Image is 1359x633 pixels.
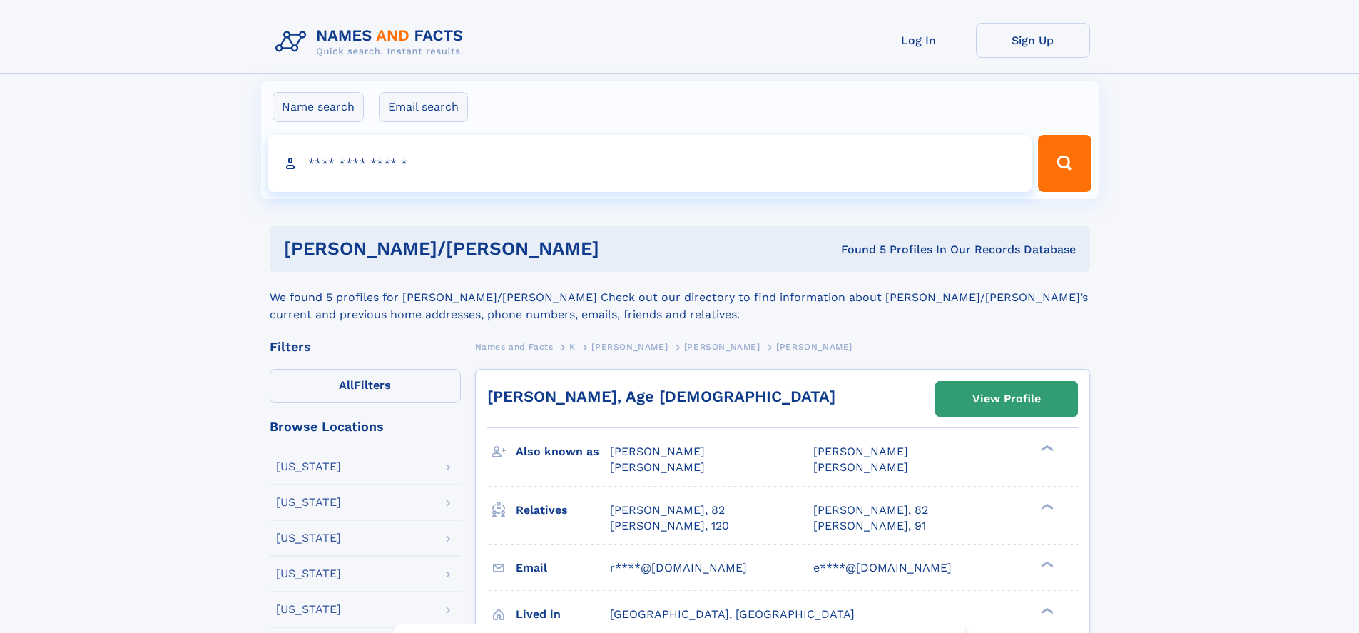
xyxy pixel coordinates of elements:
[1038,135,1091,192] button: Search Button
[610,460,705,474] span: [PERSON_NAME]
[516,556,610,580] h3: Email
[720,242,1076,258] div: Found 5 Profiles In Our Records Database
[862,23,976,58] a: Log In
[813,502,928,518] a: [PERSON_NAME], 82
[270,340,461,353] div: Filters
[1037,559,1054,569] div: ❯
[1037,502,1054,511] div: ❯
[273,92,364,122] label: Name search
[379,92,468,122] label: Email search
[684,338,760,355] a: [PERSON_NAME]
[475,338,554,355] a: Names and Facts
[569,338,576,355] a: K
[976,23,1090,58] a: Sign Up
[516,498,610,522] h3: Relatives
[270,23,475,61] img: Logo Names and Facts
[776,342,852,352] span: [PERSON_NAME]
[276,461,341,472] div: [US_STATE]
[813,518,926,534] a: [PERSON_NAME], 91
[276,497,341,508] div: [US_STATE]
[569,342,576,352] span: K
[268,135,1032,192] input: search input
[516,440,610,464] h3: Also known as
[591,338,668,355] a: [PERSON_NAME]
[610,445,705,458] span: [PERSON_NAME]
[591,342,668,352] span: [PERSON_NAME]
[276,604,341,615] div: [US_STATE]
[610,607,855,621] span: [GEOGRAPHIC_DATA], [GEOGRAPHIC_DATA]
[270,369,461,403] label: Filters
[610,518,729,534] a: [PERSON_NAME], 120
[1037,606,1054,615] div: ❯
[270,272,1090,323] div: We found 5 profiles for [PERSON_NAME]/[PERSON_NAME] Check out our directory to find information a...
[684,342,760,352] span: [PERSON_NAME]
[270,420,461,433] div: Browse Locations
[284,240,721,258] h1: [PERSON_NAME]/[PERSON_NAME]
[276,532,341,544] div: [US_STATE]
[610,502,725,518] a: [PERSON_NAME], 82
[936,382,1077,416] a: View Profile
[1037,444,1054,453] div: ❯
[813,445,908,458] span: [PERSON_NAME]
[487,388,835,405] a: [PERSON_NAME], Age [DEMOGRAPHIC_DATA]
[276,568,341,579] div: [US_STATE]
[339,378,354,392] span: All
[972,383,1041,415] div: View Profile
[813,460,908,474] span: [PERSON_NAME]
[516,602,610,627] h3: Lived in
